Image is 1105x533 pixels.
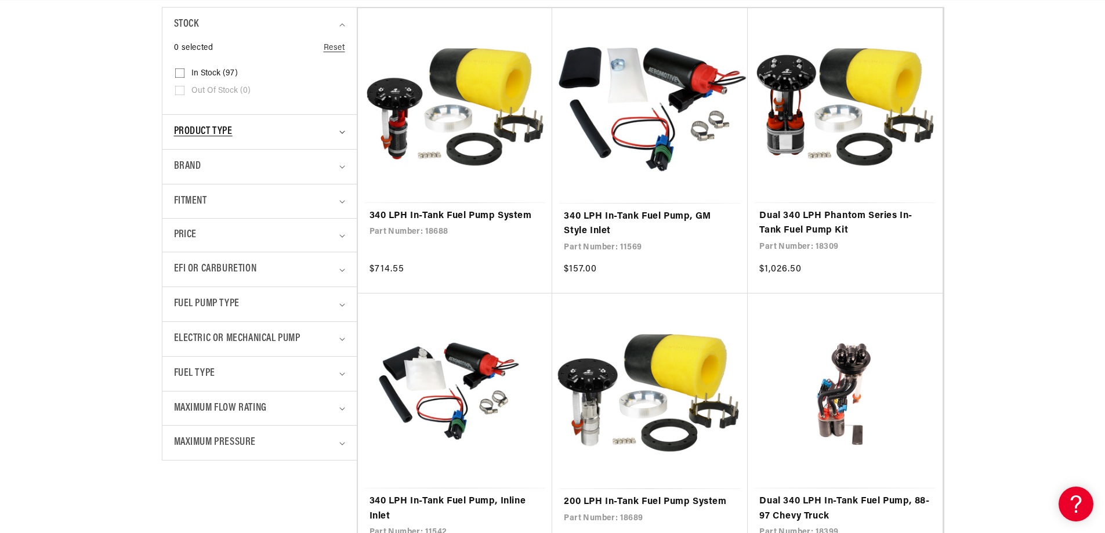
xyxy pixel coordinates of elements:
[174,391,345,426] summary: Maximum Flow Rating (0 selected)
[174,115,345,149] summary: Product type (0 selected)
[174,331,300,347] span: Electric or Mechanical Pump
[174,287,345,321] summary: Fuel Pump Type (0 selected)
[369,209,541,224] a: 340 LPH In-Tank Fuel Pump System
[174,193,207,210] span: Fitment
[759,494,931,524] a: Dual 340 LPH In-Tank Fuel Pump, 88-97 Chevy Truck
[174,365,215,382] span: Fuel Type
[174,227,197,243] span: Price
[564,209,736,239] a: 340 LPH In-Tank Fuel Pump, GM Style Inlet
[174,400,267,417] span: Maximum Flow Rating
[174,357,345,391] summary: Fuel Type (0 selected)
[564,495,736,510] a: 200 LPH In-Tank Fuel Pump System
[369,494,541,524] a: 340 LPH In-Tank Fuel Pump, Inline Inlet
[174,42,213,55] span: 0 selected
[174,322,345,356] summary: Electric or Mechanical Pump (0 selected)
[174,296,240,313] span: Fuel Pump Type
[174,150,345,184] summary: Brand (0 selected)
[174,426,345,460] summary: Maximum Pressure (0 selected)
[174,261,257,278] span: EFI or Carburetion
[191,86,251,96] span: Out of stock (0)
[174,8,345,42] summary: Stock (0 selected)
[174,184,345,219] summary: Fitment (0 selected)
[174,252,345,287] summary: EFI or Carburetion (0 selected)
[324,42,345,55] a: Reset
[174,434,256,451] span: Maximum Pressure
[174,219,345,252] summary: Price
[174,16,199,33] span: Stock
[191,68,238,79] span: In stock (97)
[174,158,201,175] span: Brand
[174,124,233,140] span: Product type
[759,209,931,238] a: Dual 340 LPH Phantom Series In-Tank Fuel Pump Kit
